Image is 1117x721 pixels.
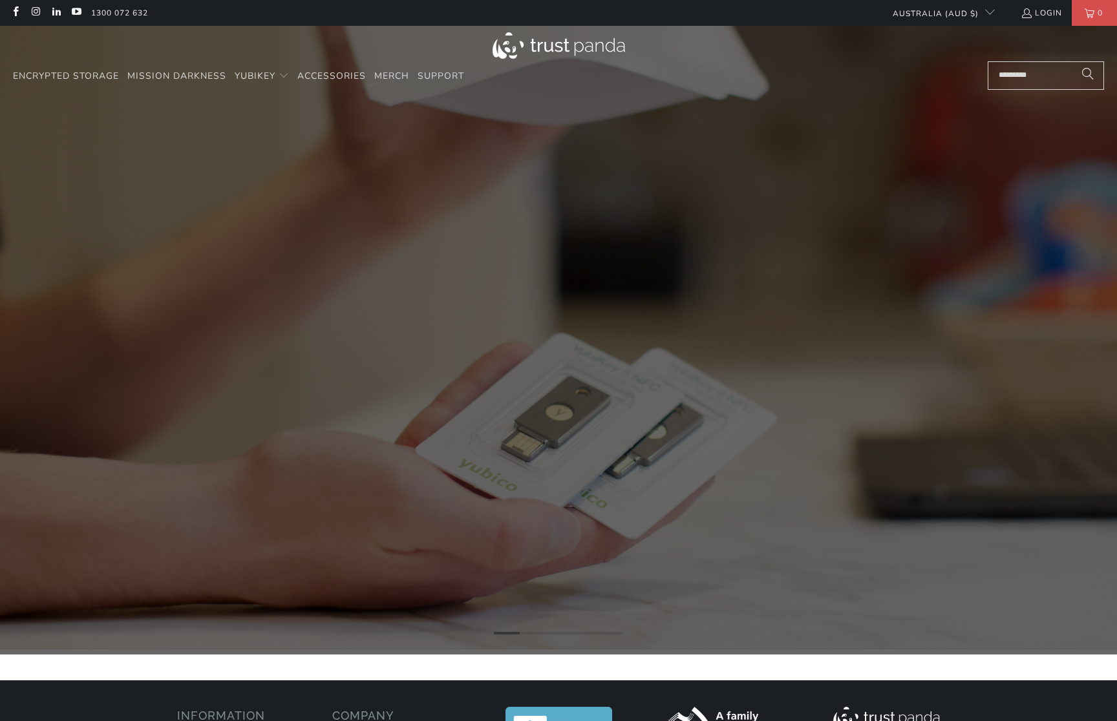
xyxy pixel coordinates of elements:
a: Encrypted Storage [13,61,119,92]
span: Merch [374,70,409,82]
nav: Translation missing: en.navigation.header.main_nav [13,61,464,92]
a: Accessories [297,61,366,92]
img: Trust Panda Australia [493,32,625,59]
a: Trust Panda Australia on Instagram [30,8,41,18]
li: Page dot 3 [546,632,571,634]
a: Mission Darkness [127,61,226,92]
a: Trust Panda Australia on Facebook [10,8,21,18]
a: 1300 072 632 [91,6,148,20]
span: Encrypted Storage [13,70,119,82]
span: Accessories [297,70,366,82]
li: Page dot 1 [494,632,520,634]
li: Page dot 2 [520,632,546,634]
li: Page dot 5 [597,632,623,634]
span: YubiKey [235,70,275,82]
input: Search... [988,61,1104,90]
a: Login [1021,6,1062,20]
a: Merch [374,61,409,92]
a: Support [418,61,464,92]
span: Support [418,70,464,82]
a: Trust Panda Australia on YouTube [70,8,81,18]
li: Page dot 4 [571,632,597,634]
a: Trust Panda Australia on LinkedIn [50,8,61,18]
button: Search [1072,61,1104,90]
summary: YubiKey [235,61,289,92]
span: Mission Darkness [127,70,226,82]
